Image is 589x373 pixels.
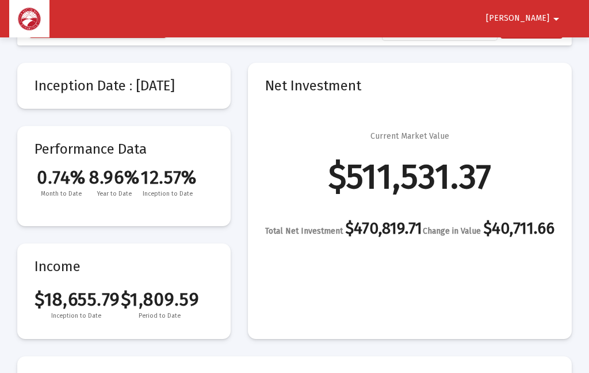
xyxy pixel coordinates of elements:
span: 0.74% [35,166,87,188]
span: Inception to Date [141,188,194,200]
mat-icon: arrow_drop_down [549,7,563,31]
div: $470,819.71 [265,223,422,237]
mat-card-title: Performance Data [35,143,213,200]
span: Total Net Investment [265,226,343,236]
img: Dashboard [18,7,41,31]
span: $18,655.79 [35,288,118,310]
span: 12.57% [141,166,194,188]
span: Change in Value [423,226,481,236]
span: Year to Date [87,188,140,200]
mat-card-title: Inception Date : [DATE] [35,80,213,92]
span: Inception to Date [35,310,118,322]
mat-card-title: Income [35,261,213,272]
mat-card-title: Net Investment [265,80,554,92]
button: [PERSON_NAME] [472,7,577,30]
span: $1,809.59 [118,288,201,310]
span: [PERSON_NAME] [486,14,549,24]
span: Period to Date [118,310,201,322]
span: Month to Date [35,188,87,200]
span: 8.96% [87,166,140,188]
div: $511,531.37 [328,171,491,182]
div: Current Market Value [370,131,449,142]
div: $40,711.66 [423,223,554,237]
